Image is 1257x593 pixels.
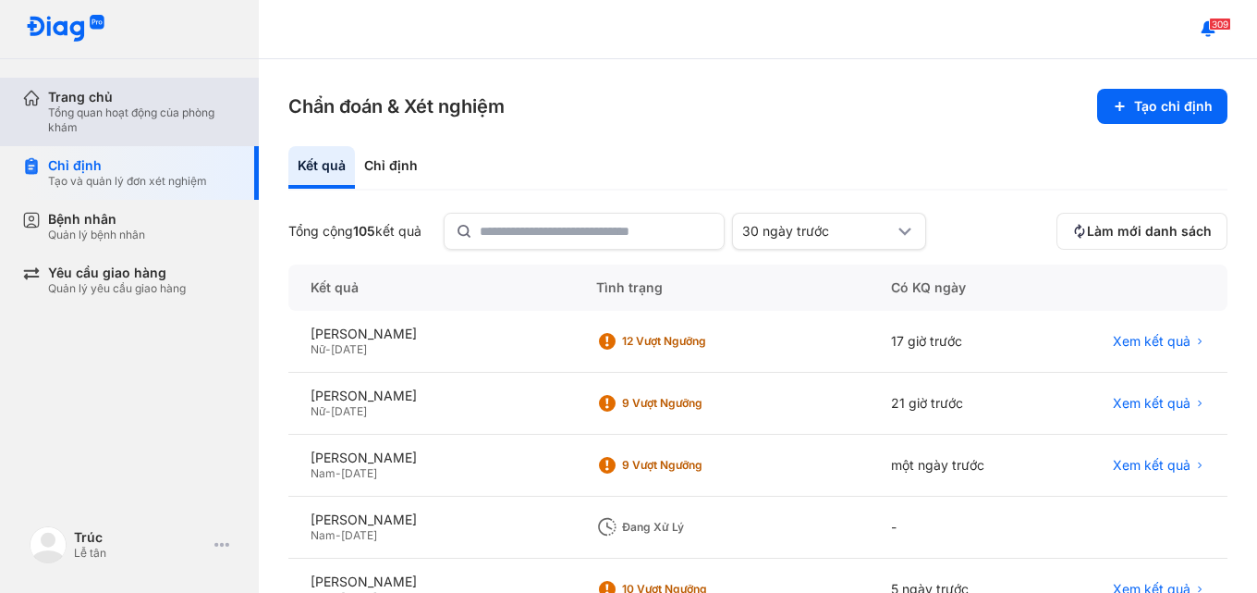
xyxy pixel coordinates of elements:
[353,223,375,239] span: 105
[311,326,552,342] div: [PERSON_NAME]
[311,466,336,480] span: Nam
[1056,213,1227,250] button: Làm mới danh sách
[1113,333,1190,350] span: Xem kết quả
[48,211,145,228] div: Bệnh nhân
[325,404,331,418] span: -
[622,458,770,473] div: 9 Vượt ngưỡng
[48,89,237,105] div: Trang chủ
[622,334,770,349] div: 12 Vượt ngưỡng
[288,146,355,189] div: Kết quả
[336,466,341,480] span: -
[1097,89,1227,124] button: Tạo chỉ định
[331,342,367,356] span: [DATE]
[742,223,894,240] div: 30 ngày trước
[288,93,505,119] h3: Chẩn đoán & Xét nghiệm
[1113,395,1190,412] span: Xem kết quả
[869,435,1049,497] div: một ngày trước
[869,265,1049,311] div: Có KQ ngày
[311,528,336,542] span: Nam
[1113,457,1190,474] span: Xem kết quả
[341,528,377,542] span: [DATE]
[26,15,105,43] img: logo
[48,281,186,296] div: Quản lý yêu cầu giao hàng
[311,404,325,418] span: Nữ
[325,342,331,356] span: -
[1209,18,1231,31] span: 309
[311,574,552,590] div: [PERSON_NAME]
[48,228,145,242] div: Quản lý bệnh nhân
[288,265,574,311] div: Kết quả
[48,105,237,135] div: Tổng quan hoạt động của phòng khám
[869,497,1049,559] div: -
[311,512,552,528] div: [PERSON_NAME]
[48,157,207,174] div: Chỉ định
[311,342,325,356] span: Nữ
[869,373,1049,435] div: 21 giờ trước
[622,396,770,411] div: 9 Vượt ngưỡng
[622,520,770,535] div: Đang xử lý
[355,146,427,189] div: Chỉ định
[48,265,186,281] div: Yêu cầu giao hàng
[341,466,377,480] span: [DATE]
[48,174,207,189] div: Tạo và quản lý đơn xét nghiệm
[74,546,207,561] div: Lễ tân
[331,404,367,418] span: [DATE]
[288,223,421,240] div: Tổng cộng kết quả
[311,388,552,404] div: [PERSON_NAME]
[311,450,552,466] div: [PERSON_NAME]
[1087,223,1212,240] span: Làm mới danh sách
[869,311,1049,373] div: 17 giờ trước
[336,528,341,542] span: -
[74,529,207,546] div: Trúc
[574,265,869,311] div: Tình trạng
[30,526,67,563] img: logo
